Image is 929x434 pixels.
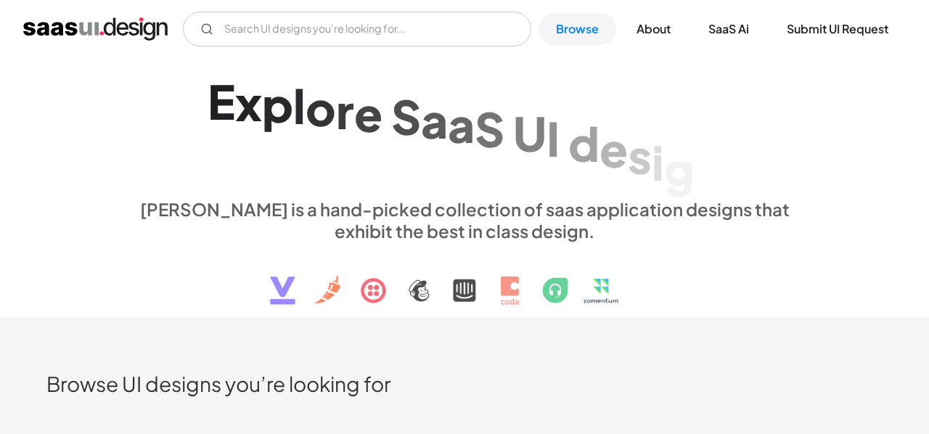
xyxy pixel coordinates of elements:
div: o [306,80,336,136]
h1: Explore SaaS UI design patterns & interactions. [131,73,798,184]
div: [PERSON_NAME] is a hand-picked collection of saas application designs that exhibit the best in cl... [131,198,798,242]
div: p [262,75,293,131]
div: x [235,75,262,131]
div: e [599,121,628,177]
div: S [475,100,504,156]
div: g [664,141,694,197]
a: About [619,13,688,45]
a: Submit UI Request [769,13,906,45]
div: U [513,105,547,161]
div: i [652,134,664,189]
input: Search UI designs you're looking for... [183,12,531,46]
div: l [293,78,306,134]
form: Email Form [183,12,531,46]
div: a [421,92,448,148]
a: SaaS Ai [691,13,766,45]
div: d [568,115,599,171]
div: E [208,73,235,129]
div: I [547,110,560,166]
div: S [391,89,421,144]
div: r [336,82,354,138]
img: text, icon, saas logo [245,242,684,317]
div: e [354,85,382,141]
a: Browse [539,13,616,45]
a: home [23,17,168,41]
h2: Browse UI designs you’re looking for [46,371,883,396]
div: a [448,96,475,152]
